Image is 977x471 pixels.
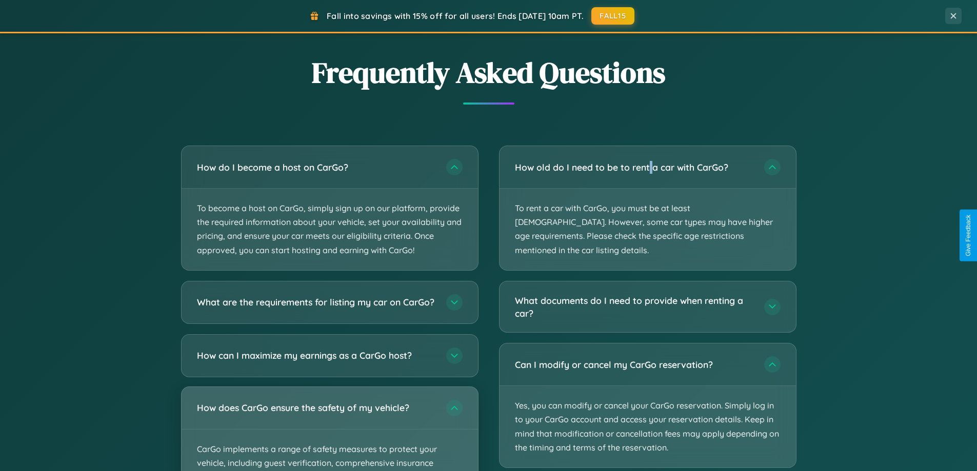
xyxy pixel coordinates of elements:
button: FALL15 [591,7,634,25]
p: Yes, you can modify or cancel your CarGo reservation. Simply log in to your CarGo account and acc... [500,386,796,467]
h3: What are the requirements for listing my car on CarGo? [197,296,436,309]
h3: What documents do I need to provide when renting a car? [515,294,754,319]
div: Give Feedback [965,215,972,256]
h3: Can I modify or cancel my CarGo reservation? [515,358,754,371]
h3: How do I become a host on CarGo? [197,161,436,174]
p: To become a host on CarGo, simply sign up on our platform, provide the required information about... [182,189,478,270]
p: To rent a car with CarGo, you must be at least [DEMOGRAPHIC_DATA]. However, some car types may ha... [500,189,796,270]
h3: How can I maximize my earnings as a CarGo host? [197,349,436,362]
h3: How old do I need to be to rent a car with CarGo? [515,161,754,174]
h2: Frequently Asked Questions [181,53,796,92]
span: Fall into savings with 15% off for all users! Ends [DATE] 10am PT. [327,11,584,21]
h3: How does CarGo ensure the safety of my vehicle? [197,401,436,414]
